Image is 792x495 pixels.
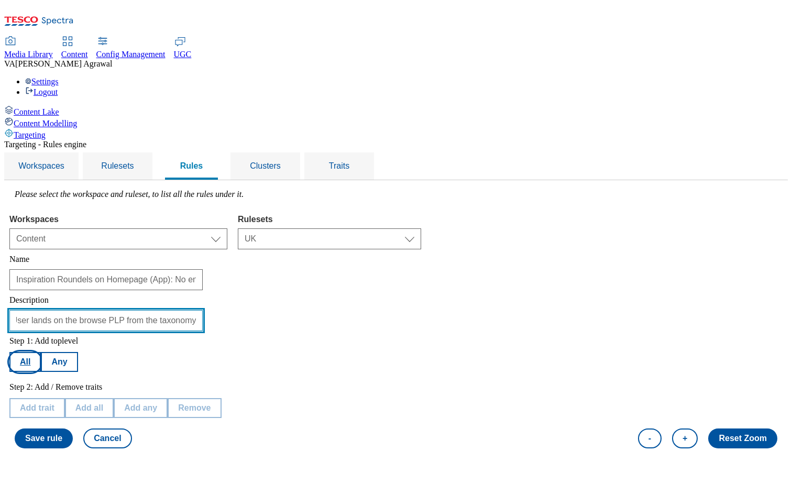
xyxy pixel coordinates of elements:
[250,161,281,170] span: Clusters
[672,428,698,448] button: +
[329,161,349,170] span: Traits
[15,59,112,68] span: [PERSON_NAME] Agrawal
[101,161,134,170] span: Rulesets
[14,119,77,128] span: Content Modelling
[83,428,131,448] button: Cancel
[96,37,166,59] a: Config Management
[61,37,88,59] a: Content
[65,398,114,418] button: Add all
[4,37,53,59] a: Media Library
[174,37,192,59] a: UGC
[9,336,78,345] label: Step 1: Add toplevel
[9,382,102,391] label: Step 2: Add / Remove traits
[4,50,53,59] span: Media Library
[9,310,203,331] input: Enter description
[638,428,662,448] button: -
[15,190,244,199] label: Please select the workspace and ruleset, to list all the rules under it.
[9,255,29,263] label: Name
[168,398,221,418] button: Remove
[238,215,421,224] label: Rulesets
[9,215,227,224] label: Workspaces
[96,50,166,59] span: Config Management
[4,59,15,68] span: VA
[9,269,203,290] input: Enter name
[25,77,59,86] a: Settings
[41,352,78,372] button: Any
[18,161,64,170] span: Workspaces
[14,107,59,116] span: Content Lake
[4,128,788,140] a: Targeting
[9,398,65,418] button: Add trait
[4,105,788,117] a: Content Lake
[4,140,788,149] div: Targeting - Rules engine
[14,130,46,139] span: Targeting
[25,87,58,96] a: Logout
[114,398,168,418] button: Add any
[9,295,49,304] label: Description
[15,428,73,448] button: Save rule
[708,428,777,448] button: Reset Zoom
[9,352,41,372] button: All
[61,50,88,59] span: Content
[174,50,192,59] span: UGC
[180,161,203,170] span: Rules
[4,117,788,128] a: Content Modelling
